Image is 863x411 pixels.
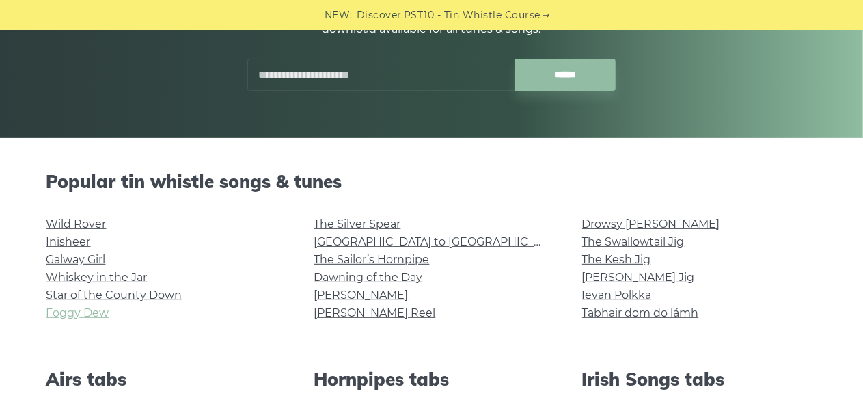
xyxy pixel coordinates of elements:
[46,306,109,319] a: Foggy Dew
[46,271,148,284] a: Whiskey in the Jar
[314,289,409,302] a: [PERSON_NAME]
[404,8,540,23] a: PST10 - Tin Whistle Course
[314,253,430,266] a: The Sailor’s Hornpipe
[582,271,695,284] a: [PERSON_NAME] Jig
[582,235,685,248] a: The Swallowtail Jig
[46,171,817,192] h2: Popular tin whistle songs & tunes
[46,369,282,390] h2: Airs tabs
[582,306,699,319] a: Tabhair dom do lámh
[357,8,402,23] span: Discover
[314,217,401,230] a: The Silver Spear
[46,289,182,302] a: Star of the County Down
[314,235,566,248] a: [GEOGRAPHIC_DATA] to [GEOGRAPHIC_DATA]
[46,217,107,230] a: Wild Rover
[582,217,720,230] a: Drowsy [PERSON_NAME]
[46,253,106,266] a: Galway Girl
[314,271,423,284] a: Dawning of the Day
[325,8,353,23] span: NEW:
[582,369,817,390] h2: Irish Songs tabs
[314,369,549,390] h2: Hornpipes tabs
[582,253,651,266] a: The Kesh Jig
[314,306,436,319] a: [PERSON_NAME] Reel
[582,289,652,302] a: Ievan Polkka
[46,235,91,248] a: Inisheer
